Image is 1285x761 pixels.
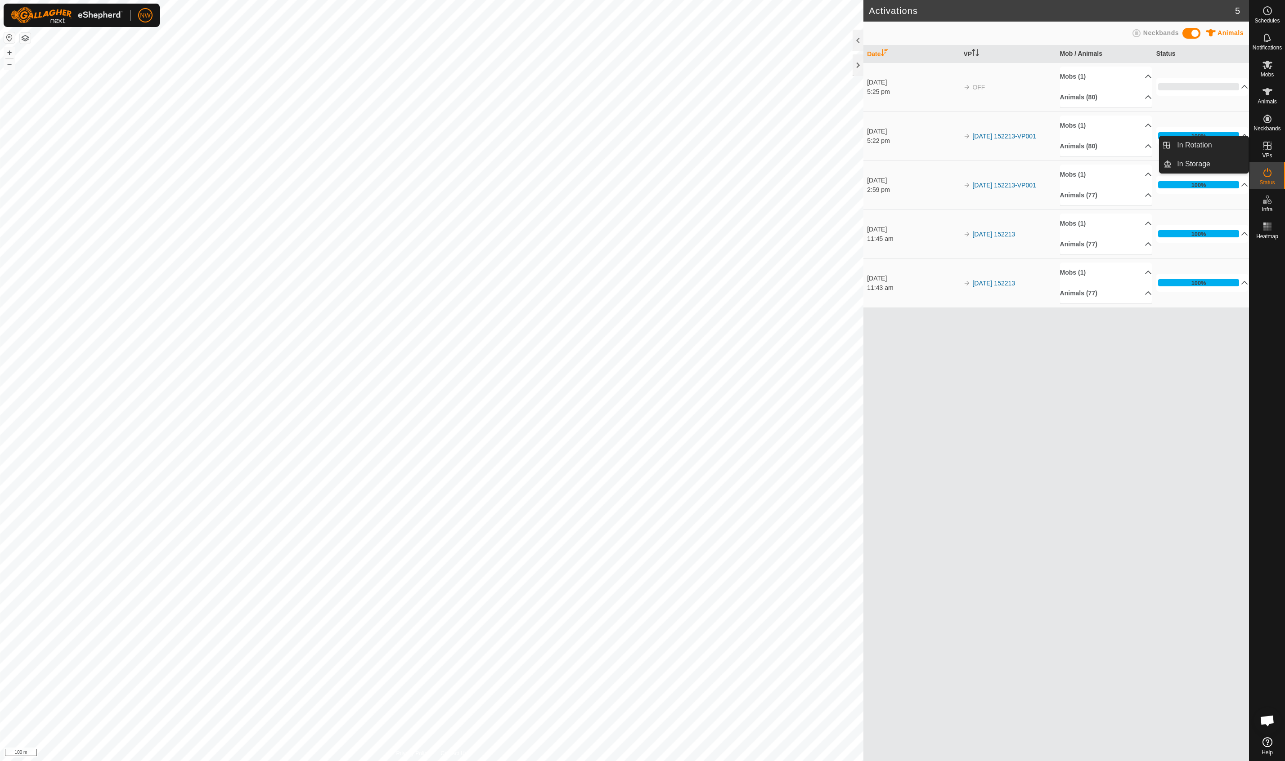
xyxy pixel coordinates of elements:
[1172,136,1249,154] a: In Rotation
[867,87,959,97] div: 5:25 pm
[1060,263,1152,283] p-accordion-header: Mobs (1)
[1060,214,1152,234] p-accordion-header: Mobs (1)
[972,280,1015,287] a: [DATE] 152213
[867,176,959,185] div: [DATE]
[1262,750,1273,755] span: Help
[4,47,15,58] button: +
[867,274,959,283] div: [DATE]
[972,231,1015,238] a: [DATE] 152213
[1156,127,1249,145] p-accordion-header: 100%
[1191,230,1206,238] div: 100%
[1158,279,1240,286] div: 100%
[1259,180,1275,185] span: Status
[863,45,960,63] th: Date
[963,182,970,189] img: arrow
[867,234,959,244] div: 11:45 am
[867,225,959,234] div: [DATE]
[963,280,970,287] img: arrow
[869,5,1235,16] h2: Activations
[4,32,15,43] button: Reset Map
[396,749,430,757] a: Privacy Policy
[1060,283,1152,303] p-accordion-header: Animals (77)
[1156,176,1249,194] p-accordion-header: 100%
[1172,155,1249,173] a: In Storage
[1056,45,1153,63] th: Mob / Animals
[1060,165,1152,185] p-accordion-header: Mobs (1)
[1262,153,1272,158] span: VPs
[1254,707,1281,734] a: Open chat
[1177,140,1212,151] span: In Rotation
[867,185,959,195] div: 2:59 pm
[1153,45,1249,63] th: Status
[1143,29,1179,36] span: Neckbands
[1060,234,1152,254] p-accordion-header: Animals (77)
[4,59,15,70] button: –
[972,133,1036,140] a: [DATE] 152213-VP001
[1156,78,1249,96] p-accordion-header: 0%
[1254,126,1281,131] span: Neckbands
[1253,45,1282,50] span: Notifications
[867,127,959,136] div: [DATE]
[881,50,888,58] p-sorticon: Activate to sort
[963,133,970,140] img: arrow
[440,749,467,757] a: Contact Us
[1158,181,1240,188] div: 100%
[1156,225,1249,243] p-accordion-header: 100%
[1060,67,1152,87] p-accordion-header: Mobs (1)
[140,11,150,20] span: NW
[867,78,959,87] div: [DATE]
[963,231,970,238] img: arrow
[1235,4,1240,18] span: 5
[972,182,1036,189] a: [DATE] 152213-VP001
[11,7,123,23] img: Gallagher Logo
[867,283,959,293] div: 11:43 am
[963,84,970,91] img: arrow
[1156,274,1249,292] p-accordion-header: 100%
[1060,136,1152,156] p-accordion-header: Animals (80)
[1177,159,1210,169] span: In Storage
[20,33,31,44] button: Map Layers
[1159,136,1249,154] li: In Rotation
[1261,72,1274,77] span: Mobs
[867,136,959,146] div: 5:22 pm
[1060,116,1152,136] p-accordion-header: Mobs (1)
[972,50,979,58] p-sorticon: Activate to sort
[1159,155,1249,173] li: In Storage
[1258,99,1277,104] span: Animals
[1158,83,1240,90] div: 0%
[1060,185,1152,205] p-accordion-header: Animals (77)
[1218,29,1244,36] span: Animals
[1256,234,1278,239] span: Heatmap
[1191,279,1206,287] div: 100%
[1158,230,1240,237] div: 100%
[1249,734,1285,759] a: Help
[1060,87,1152,107] p-accordion-header: Animals (80)
[1262,207,1272,212] span: Infra
[1191,181,1206,189] div: 100%
[960,45,1056,63] th: VP
[972,84,985,91] span: OFF
[1254,18,1280,23] span: Schedules
[1158,132,1240,139] div: 100%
